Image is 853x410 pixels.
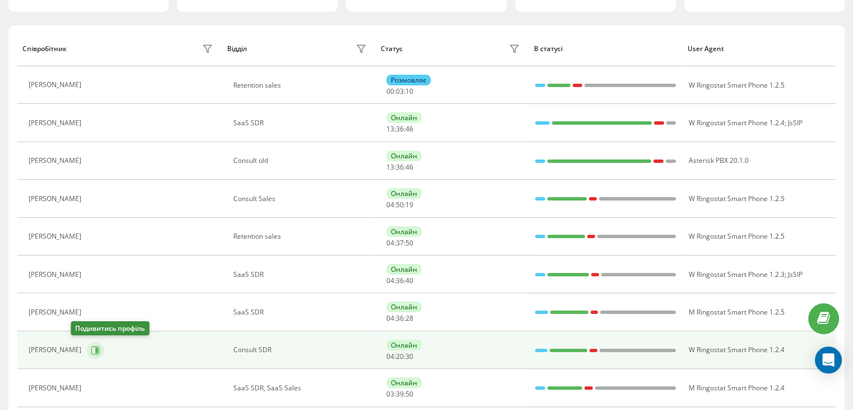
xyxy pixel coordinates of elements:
[386,88,413,95] div: : :
[396,352,404,361] span: 20
[386,125,413,133] div: : :
[29,81,84,89] div: [PERSON_NAME]
[396,200,404,209] span: 50
[386,151,422,161] div: Онлайн
[688,383,784,393] span: M Ringostat Smart Phone 1.2.4
[396,276,404,285] span: 36
[386,353,413,361] div: : :
[386,352,394,361] span: 04
[386,264,422,275] div: Онлайн
[233,384,370,392] div: SaaS SDR, SaaS Sales
[386,201,413,209] div: : :
[233,157,370,165] div: Consult old
[396,313,404,323] span: 36
[405,352,413,361] span: 30
[29,384,84,392] div: [PERSON_NAME]
[405,124,413,134] span: 46
[22,45,67,53] div: Співробітник
[233,81,370,89] div: Retention sales
[386,200,394,209] span: 04
[396,238,404,248] span: 37
[233,271,370,279] div: SaaS SDR
[688,194,784,203] span: W Ringostat Smart Phone 1.2.5
[396,162,404,172] span: 36
[405,162,413,172] span: 46
[405,86,413,96] span: 10
[386,124,394,134] span: 13
[386,277,413,285] div: : :
[386,390,413,398] div: : :
[386,188,422,199] div: Онлайн
[29,119,84,127] div: [PERSON_NAME]
[386,86,394,96] span: 00
[688,307,784,317] span: M Ringostat Smart Phone 1.2.5
[386,226,422,237] div: Онлайн
[396,389,404,399] span: 39
[233,119,370,127] div: SaaS SDR
[405,238,413,248] span: 50
[29,233,84,240] div: [PERSON_NAME]
[386,276,394,285] span: 04
[386,112,422,123] div: Онлайн
[29,271,84,279] div: [PERSON_NAME]
[233,195,370,203] div: Consult Sales
[29,157,84,165] div: [PERSON_NAME]
[405,389,413,399] span: 50
[381,45,403,53] div: Статус
[787,270,802,279] span: JsSIP
[688,231,784,241] span: W Ringostat Smart Phone 1.2.5
[29,346,84,354] div: [PERSON_NAME]
[386,239,413,247] div: : :
[405,313,413,323] span: 28
[787,118,802,127] span: JsSIP
[688,45,831,53] div: User Agent
[386,75,431,85] div: Розмовляє
[386,313,394,323] span: 04
[29,308,84,316] div: [PERSON_NAME]
[815,347,842,373] div: Open Intercom Messenger
[688,156,748,165] span: Asterisk PBX 20.1.0
[396,86,404,96] span: 03
[386,238,394,248] span: 04
[227,45,247,53] div: Відділ
[233,308,370,316] div: SaaS SDR
[386,302,422,312] div: Онлайн
[386,389,394,399] span: 03
[688,118,784,127] span: W Ringostat Smart Phone 1.2.4
[29,195,84,203] div: [PERSON_NAME]
[386,162,394,172] span: 13
[386,315,413,322] div: : :
[233,346,370,354] div: Consult SDR
[405,276,413,285] span: 40
[396,124,404,134] span: 36
[386,163,413,171] div: : :
[405,200,413,209] span: 19
[534,45,677,53] div: В статусі
[386,377,422,388] div: Онлайн
[688,80,784,90] span: W Ringostat Smart Phone 1.2.5
[688,345,784,354] span: W Ringostat Smart Phone 1.2.4
[233,233,370,240] div: Retention sales
[386,340,422,350] div: Онлайн
[71,321,149,335] div: Подивитись профіль
[688,270,784,279] span: W Ringostat Smart Phone 1.2.3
